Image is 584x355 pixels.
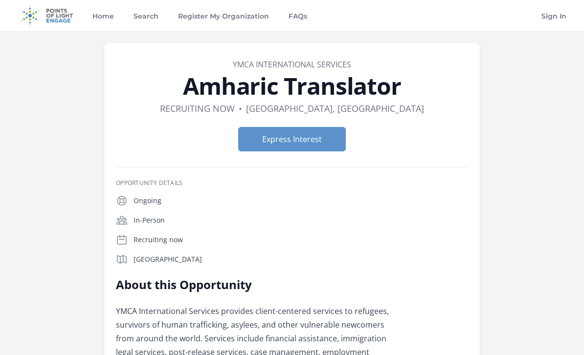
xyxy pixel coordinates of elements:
button: Express Interest [238,127,346,151]
dd: Recruiting now [160,102,235,115]
p: Recruiting now [134,235,468,245]
p: [GEOGRAPHIC_DATA] [134,254,468,264]
div: • [239,102,242,115]
p: Ongoing [134,196,468,206]
a: YMCA International Services [233,59,351,70]
h2: About this Opportunity [116,277,402,292]
p: In-Person [134,215,468,225]
h3: Opportunity Details [116,179,468,187]
h1: Amharic Translator [116,74,468,98]
dd: [GEOGRAPHIC_DATA], [GEOGRAPHIC_DATA] [246,102,424,115]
